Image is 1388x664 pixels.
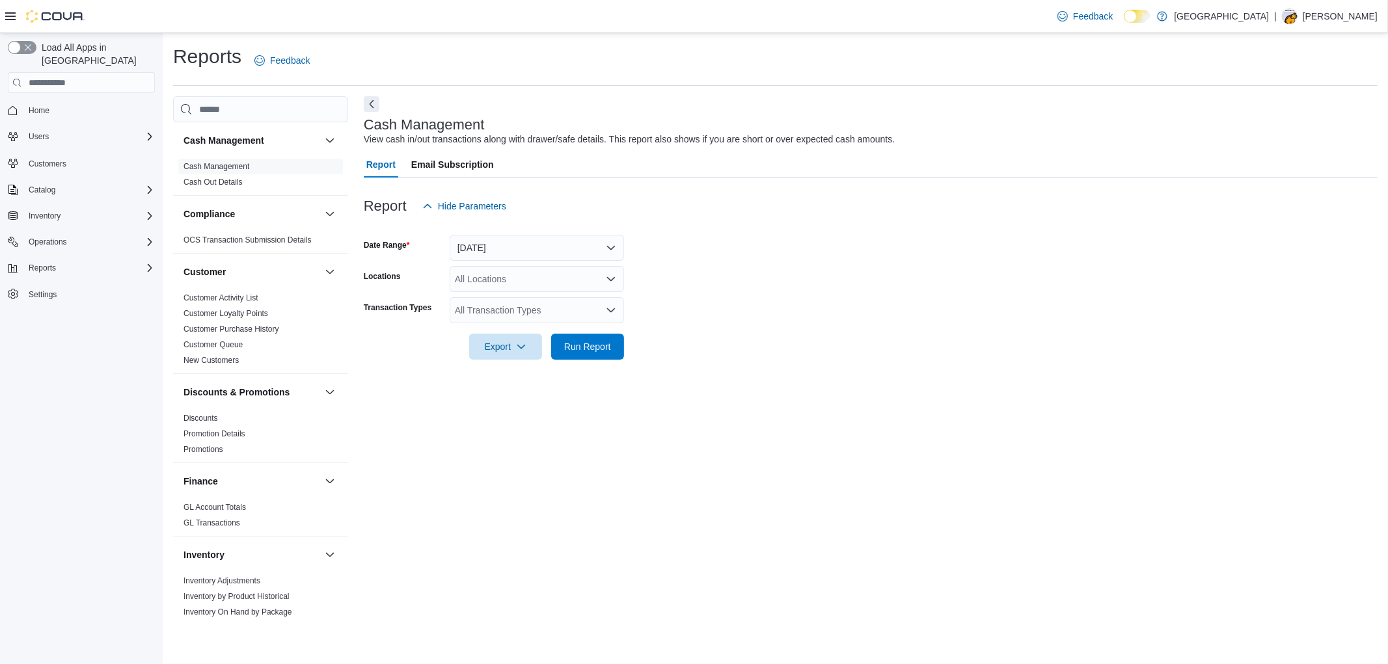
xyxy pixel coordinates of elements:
[8,96,155,338] nav: Complex example
[23,286,155,302] span: Settings
[23,287,62,302] a: Settings
[184,503,246,512] a: GL Account Totals
[322,547,338,563] button: Inventory
[184,445,223,454] a: Promotions
[184,386,290,399] h3: Discounts & Promotions
[173,232,348,253] div: Compliance
[184,576,260,585] a: Inventory Adjustments
[184,502,246,512] span: GL Account Totals
[184,444,223,455] span: Promotions
[184,265,226,278] h3: Customer
[184,134,264,147] h3: Cash Management
[36,41,155,67] span: Load All Apps in [GEOGRAPHIC_DATA]
[23,102,155,118] span: Home
[184,591,290,602] span: Inventory by Product Historical
[184,592,290,601] a: Inventory by Product Historical
[29,105,49,116] span: Home
[3,285,160,304] button: Settings
[322,264,338,280] button: Customer
[3,233,160,251] button: Operations
[417,193,511,219] button: Hide Parameters
[249,47,315,73] a: Feedback
[3,153,160,172] button: Customers
[1052,3,1118,29] a: Feedback
[184,414,218,423] a: Discounts
[23,129,54,144] button: Users
[3,101,160,120] button: Home
[173,159,348,195] div: Cash Management
[270,54,310,67] span: Feedback
[477,334,534,360] span: Export
[364,117,485,133] h3: Cash Management
[364,96,379,112] button: Next
[184,207,235,220] h3: Compliance
[364,240,410,250] label: Date Range
[26,10,85,23] img: Cova
[184,235,312,245] a: OCS Transaction Submission Details
[1274,8,1277,24] p: |
[364,271,401,282] label: Locations
[3,181,160,199] button: Catalog
[23,103,55,118] a: Home
[23,182,61,198] button: Catalog
[23,234,155,250] span: Operations
[411,152,494,178] span: Email Subscription
[23,260,61,276] button: Reports
[184,265,320,278] button: Customer
[469,334,542,360] button: Export
[322,473,338,489] button: Finance
[184,518,240,528] span: GL Transactions
[184,548,225,561] h3: Inventory
[364,302,431,313] label: Transaction Types
[184,548,320,561] button: Inventory
[23,208,66,224] button: Inventory
[23,129,155,144] span: Users
[23,182,155,198] span: Catalog
[322,384,338,400] button: Discounts & Promotions
[173,290,348,373] div: Customer
[1303,8,1378,24] p: [PERSON_NAME]
[184,386,320,399] button: Discounts & Promotions
[184,429,245,438] a: Promotion Details
[184,325,279,334] a: Customer Purchase History
[23,156,72,172] a: Customers
[29,185,55,195] span: Catalog
[551,334,624,360] button: Run Report
[23,155,155,171] span: Customers
[184,475,320,488] button: Finance
[184,178,243,187] a: Cash Out Details
[366,152,396,178] span: Report
[29,263,56,273] span: Reports
[184,177,243,187] span: Cash Out Details
[173,499,348,536] div: Finance
[364,133,895,146] div: View cash in/out transactions along with drawer/safe details. This report also shows if you are s...
[173,44,241,70] h1: Reports
[184,355,239,365] span: New Customers
[3,207,160,225] button: Inventory
[23,208,155,224] span: Inventory
[184,207,320,220] button: Compliance
[450,235,624,261] button: [DATE]
[184,356,239,365] a: New Customers
[23,234,72,250] button: Operations
[184,134,320,147] button: Cash Management
[564,340,611,353] span: Run Report
[184,161,249,172] span: Cash Management
[1174,8,1269,24] p: [GEOGRAPHIC_DATA]
[29,211,61,221] span: Inventory
[1124,10,1151,23] input: Dark Mode
[606,274,616,284] button: Open list of options
[29,289,57,300] span: Settings
[23,260,155,276] span: Reports
[184,162,249,171] a: Cash Management
[173,410,348,462] div: Discounts & Promotions
[184,518,240,527] a: GL Transactions
[438,200,506,213] span: Hide Parameters
[184,308,268,319] span: Customer Loyalty Points
[184,607,292,617] a: Inventory On Hand by Package
[29,159,66,169] span: Customers
[322,206,338,222] button: Compliance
